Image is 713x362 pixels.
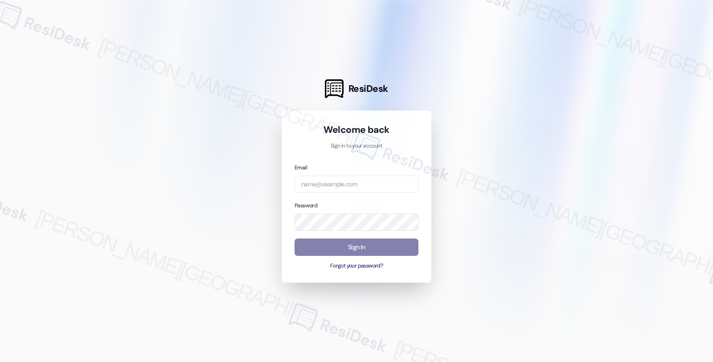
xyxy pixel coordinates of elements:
[348,82,388,95] span: ResiDesk
[295,176,418,193] input: name@example.com
[295,262,418,270] button: Forgot your password?
[295,123,418,136] h1: Welcome back
[295,239,418,256] button: Sign In
[295,142,418,150] p: Sign in to your account
[295,202,317,209] label: Password
[295,164,307,171] label: Email
[325,79,344,98] img: ResiDesk Logo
